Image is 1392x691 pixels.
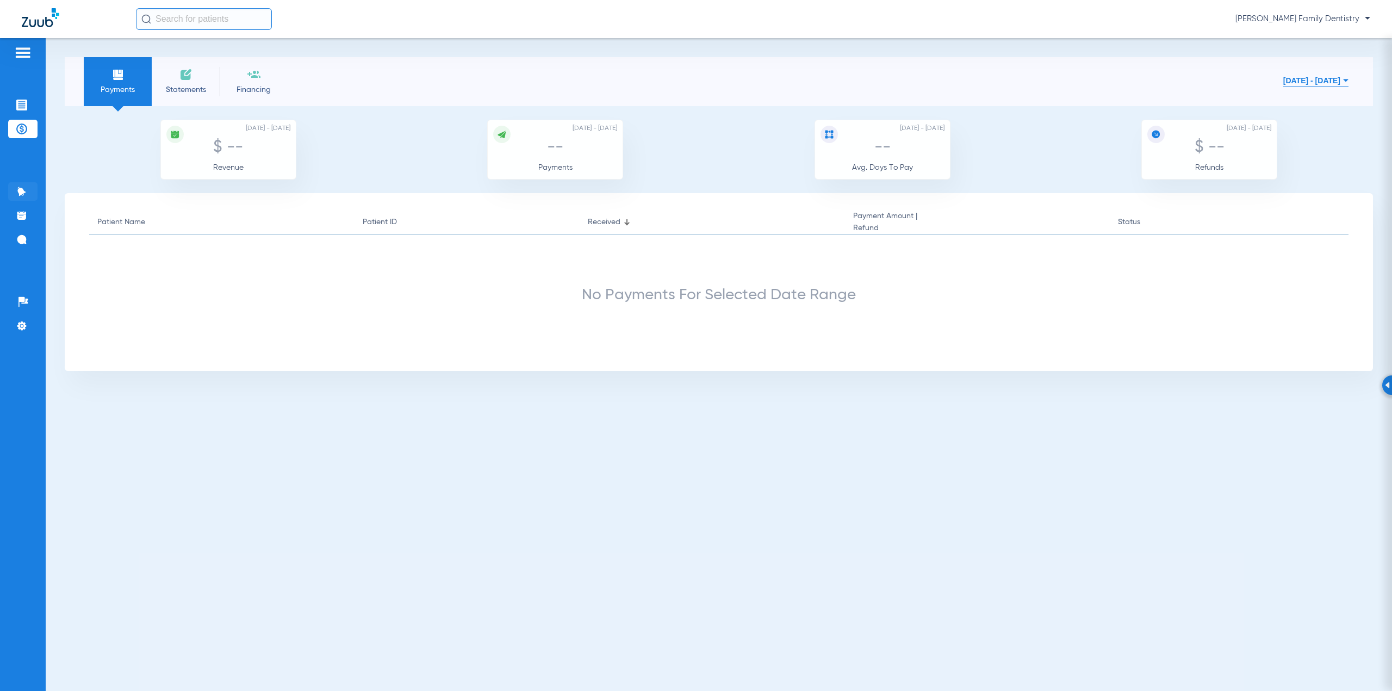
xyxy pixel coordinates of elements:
span: [DATE] - [DATE] [246,123,290,134]
div: Status [1118,216,1140,228]
img: icon [170,129,180,139]
div: Payment Amount | [853,210,917,234]
button: [DATE] - [DATE] [1283,70,1348,91]
img: icon [824,129,834,139]
div: Patient ID [363,216,397,228]
img: icon [497,129,507,139]
span: -- [874,139,891,156]
img: financing icon [247,68,260,81]
div: Patient ID [363,216,571,228]
img: hamburger-icon [14,46,32,59]
div: Patient Name [97,216,346,228]
span: [PERSON_NAME] Family Dentistry [1235,14,1370,24]
div: Patient Name [97,216,145,228]
span: Revenue [213,164,244,171]
div: Received [588,216,620,228]
span: Refunds [1195,164,1223,171]
div: Payment Amount |Refund [853,210,1102,234]
span: Refund [853,222,917,234]
div: Received [588,216,837,228]
span: [DATE] - [DATE] [1227,123,1271,134]
span: Avg. Days To Pay [852,164,913,171]
input: Search for patients [136,8,272,30]
span: Payments [538,164,573,171]
span: Financing [228,84,279,95]
img: Zuub Logo [22,8,59,27]
img: Search Icon [141,14,151,24]
div: No Payments For Selected Date Range [89,289,1348,300]
span: $ -- [1195,139,1225,156]
span: [DATE] - [DATE] [573,123,617,134]
span: -- [547,139,563,156]
span: $ -- [213,139,243,156]
img: payments icon [111,68,125,81]
span: [DATE] - [DATE] [900,123,944,134]
div: Status [1118,216,1301,228]
span: Statements [160,84,212,95]
img: Arrow [1385,382,1390,388]
img: invoices icon [179,68,192,81]
span: Payments [92,84,144,95]
img: icon [1151,129,1161,139]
